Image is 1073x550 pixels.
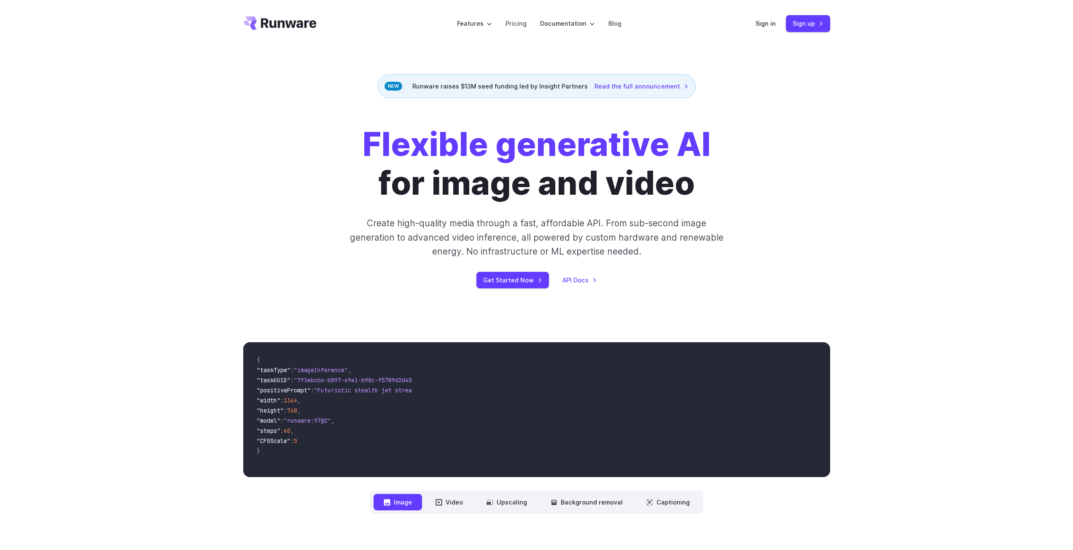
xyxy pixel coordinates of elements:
button: Video [425,494,473,510]
span: , [297,407,301,414]
span: 768 [287,407,297,414]
span: "model" [257,417,280,424]
a: Sign in [756,19,776,28]
span: : [284,407,287,414]
a: Sign up [786,15,830,32]
span: : [280,417,284,424]
span: : [290,366,294,374]
a: Go to / [243,16,317,30]
button: Upscaling [476,494,537,510]
button: Image [374,494,422,510]
span: "steps" [257,427,280,435]
span: "Futuristic stealth jet streaking through a neon-lit cityscape with glowing purple exhaust" [314,386,621,394]
span: "7f3ebcb6-b897-49e1-b98c-f5789d2d40d7" [294,376,422,384]
span: "runware:97@2" [284,417,331,424]
label: Documentation [540,19,595,28]
a: API Docs [562,275,597,285]
span: "taskType" [257,366,290,374]
span: } [257,447,260,455]
button: Background removal [541,494,633,510]
strong: Flexible generative AI [363,125,711,164]
label: Features [457,19,492,28]
a: Pricing [506,19,527,28]
span: "positivePrompt" [257,386,311,394]
span: "taskUUID" [257,376,290,384]
span: , [331,417,334,424]
span: 5 [294,437,297,445]
span: "width" [257,397,280,404]
a: Get Started Now [476,272,549,288]
h1: for image and video [363,125,711,203]
span: : [280,427,284,435]
span: "CFGScale" [257,437,290,445]
span: "height" [257,407,284,414]
span: : [290,376,294,384]
span: , [297,397,301,404]
span: : [280,397,284,404]
span: , [290,427,294,435]
p: Create high-quality media through a fast, affordable API. From sub-second image generation to adv... [349,216,724,258]
span: 1344 [284,397,297,404]
span: "imageInference" [294,366,348,374]
span: : [290,437,294,445]
span: 40 [284,427,290,435]
span: , [348,366,351,374]
a: Blog [608,19,621,28]
button: Captioning [636,494,700,510]
span: : [311,386,314,394]
span: { [257,356,260,364]
div: Runware raises $13M seed funding led by Insight Partners [377,74,696,98]
a: Read the full announcement [594,81,688,91]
